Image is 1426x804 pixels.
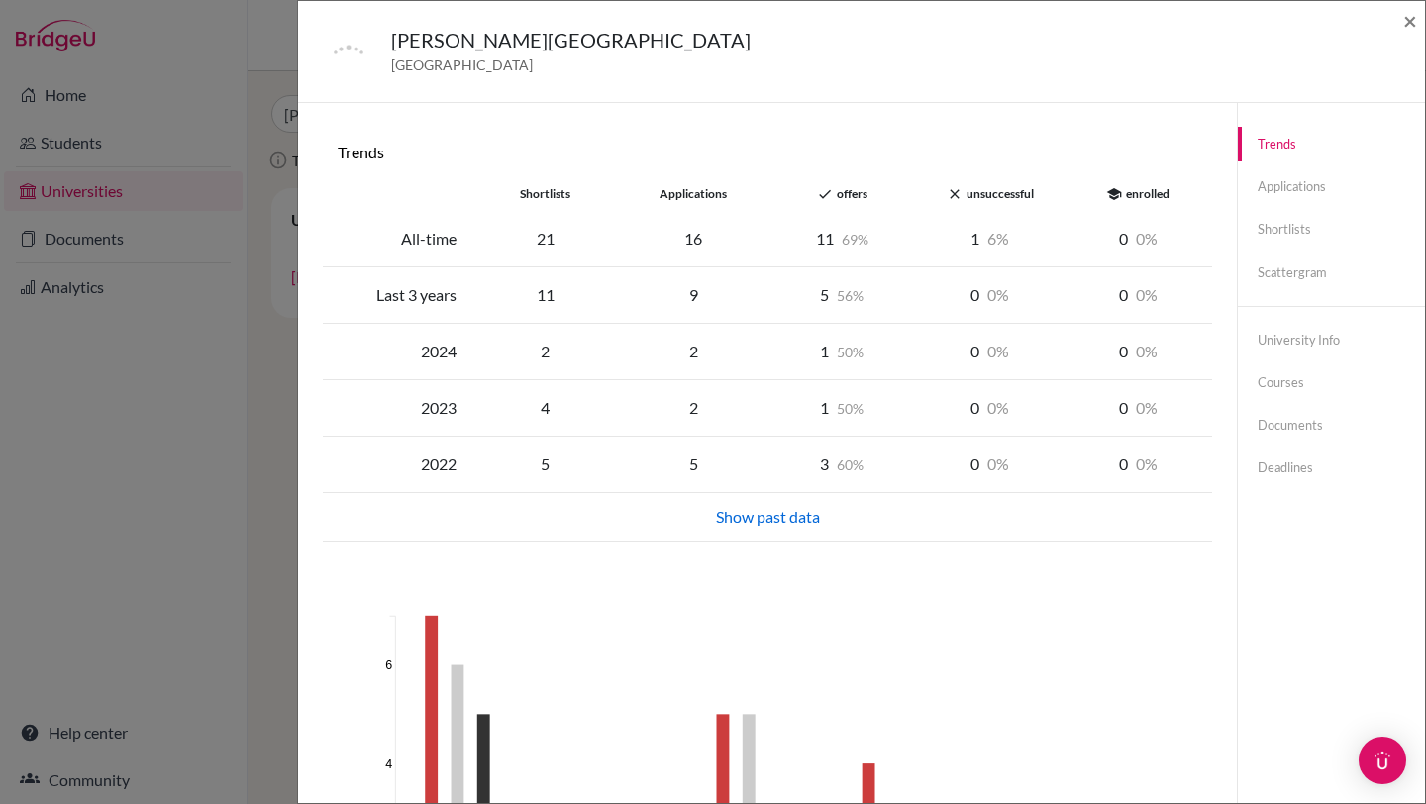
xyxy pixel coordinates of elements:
div: 0 [916,283,1065,307]
span: 0 [987,342,1009,360]
span: 0 [987,285,1009,304]
div: 0 [1065,227,1213,251]
span: 0 [1136,229,1158,248]
div: 0 [916,340,1065,363]
a: Documents [1238,408,1425,443]
span: 6 [987,229,1009,248]
div: 2 [619,396,767,420]
span: 50 [837,400,864,417]
div: 2023 [323,396,471,420]
button: Close [1403,9,1417,33]
div: Show past data [335,505,1200,529]
div: 11 [767,227,916,251]
span: 0 [987,398,1009,417]
i: school [1106,186,1122,202]
div: 0 [916,452,1065,476]
div: 5 [471,452,620,476]
span: 69 [842,231,868,248]
i: close [947,186,963,202]
div: 1 [767,340,916,363]
a: Scattergram [1238,255,1425,290]
div: 4 [471,396,620,420]
div: 11 [471,283,620,307]
span: 0 [1136,398,1158,417]
i: done [817,186,833,202]
div: 5 [767,283,916,307]
div: 9 [619,283,767,307]
div: Last 3 years [323,283,471,307]
div: 2024 [323,340,471,363]
a: Shortlists [1238,212,1425,247]
a: University info [1238,323,1425,357]
span: [GEOGRAPHIC_DATA] [391,54,751,75]
div: 21 [471,227,620,251]
h6: Trends [338,143,1197,161]
text: 4 [385,757,392,771]
div: Open Intercom Messenger [1359,737,1406,784]
div: 0 [1065,340,1213,363]
span: 0 [1136,285,1158,304]
span: unsuccessful [967,186,1034,201]
a: Applications [1238,169,1425,204]
span: 0 [1136,454,1158,473]
div: 0 [1065,283,1213,307]
div: 1 [767,396,916,420]
div: 0 [916,396,1065,420]
div: All-time [323,227,471,251]
div: 3 [767,452,916,476]
div: 5 [619,452,767,476]
div: 2 [471,340,620,363]
div: shortlists [471,185,620,203]
span: enrolled [1126,186,1170,201]
div: applications [619,185,767,203]
span: 0 [1136,342,1158,360]
span: 56 [837,287,864,304]
div: 0 [1065,396,1213,420]
text: 6 [385,658,392,672]
h5: [PERSON_NAME][GEOGRAPHIC_DATA] [391,25,751,54]
span: 60 [837,456,864,473]
a: Trends [1238,127,1425,161]
span: offers [837,186,867,201]
a: Courses [1238,365,1425,400]
span: 50 [837,344,864,360]
div: 1 [916,227,1065,251]
div: 2022 [323,452,471,476]
span: 0 [987,454,1009,473]
img: default-university-logo-42dd438d0b49c2174d4c41c49dcd67eec2da6d16b3a2f6d5de70cc347232e317.png [322,25,375,78]
a: Deadlines [1238,451,1425,485]
div: 16 [619,227,767,251]
div: 0 [1065,452,1213,476]
span: × [1403,6,1417,35]
div: 2 [619,340,767,363]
